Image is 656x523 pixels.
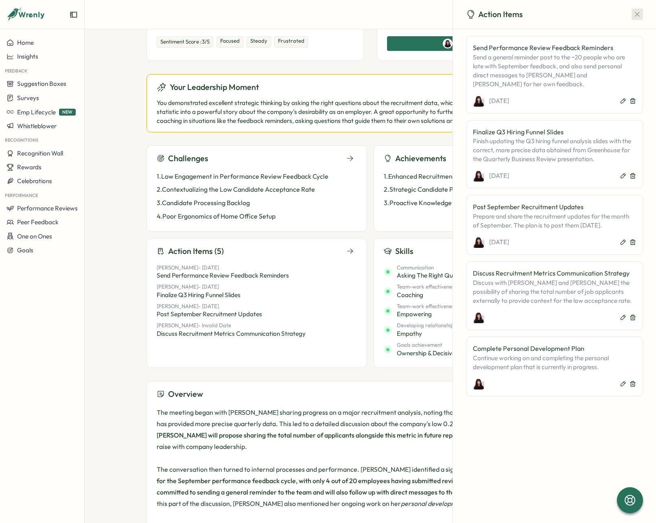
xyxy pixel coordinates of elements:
[473,312,484,323] img: Kelly Rosa
[157,271,357,280] span: Send Performance Review Feedback Reminders
[168,388,203,400] h3: Overview
[473,127,636,137] div: Finalize Q3 Hiring Funnel Slides
[397,329,456,338] span: Empathy
[397,322,456,329] span: Developing relationships
[444,39,452,48] img: Kelly Rosa
[157,329,357,338] span: Discuss Recruitment Metrics Communication Strategy
[157,184,315,195] p: 2 . Contextualizing the Low Candidate Acceptance Rate
[70,11,78,19] button: Expand sidebar
[17,246,33,254] span: Goals
[17,177,52,185] span: Celebrations
[397,303,457,310] span: Team-work effectiveness
[397,271,472,280] span: Asking the Right Questions
[17,218,59,226] span: Peer Feedback
[489,96,509,105] p: [DATE]
[397,283,457,291] span: Team-work effectiveness
[157,283,357,291] span: [PERSON_NAME] - [DATE]
[157,322,357,329] span: [PERSON_NAME] - Invalid Date
[397,349,468,358] span: Ownership & Decisiveness
[473,170,484,182] img: Kelly Rosa
[59,109,76,116] span: NEW
[157,303,357,310] span: [PERSON_NAME] - [DATE]
[157,171,328,182] p: 1 . Low Engagement in Performance Review Feedback Cycle
[489,171,509,180] p: [DATE]
[157,36,213,48] div: Sentiment Score : 3 /5
[473,212,636,230] p: Prepare and share the recruitment updates for the month of September. The plan is to post them [D...
[17,163,42,171] span: Rewards
[473,53,636,89] p: Send a general reminder post to the ~20 people who are late with September feedback, and also sen...
[384,184,584,195] p: 2 . Strategic Candidate Pipeline Management
[247,36,271,48] div: Steady
[17,108,56,116] span: Emp Lifecycle
[157,211,276,221] p: 4 . Poor Ergonomics of Home Office Setup
[473,354,636,372] p: Continue working on and completing the personal development plan that is currently in progress.
[387,36,508,51] div: Kelly Rosa
[384,198,584,208] p: 3 . Proactive Knowledge Sharing and Collaboration
[397,291,457,300] span: Coaching
[274,36,308,48] div: Frustrated
[489,238,509,247] p: [DATE]
[157,98,584,125] p: You demonstrated excellent strategic thinking by asking the right questions about the recruitment...
[473,268,636,278] div: Discuss Recruitment Metrics Communication Strategy
[401,499,480,508] i: personal development plan
[216,36,243,48] div: Focused
[473,202,636,212] div: Post September Recruitment Updates
[17,122,57,130] span: Whistleblower
[397,341,468,349] span: Goals achievement
[157,310,357,319] span: Post September Recruitment Updates
[168,152,208,165] h3: Challenges
[473,236,484,248] img: Kelly Rosa
[17,94,39,102] span: Surveys
[17,204,78,212] span: Performance Reviews
[397,264,472,271] span: Communication
[17,39,34,46] span: Home
[395,152,446,165] h3: Achievements
[384,171,584,182] p: 1 . Enhanced Recruitment Data Analysis and Reporting
[168,245,224,258] h3: Action Items (5)
[157,198,250,208] p: 3 . Candidate Processing Backlog
[473,344,636,354] div: Complete Personal Development Plan
[473,137,636,164] p: Finish updating the Q3 hiring funnel analysis slides with the correct, more precise data obtained...
[473,278,636,305] p: Discuss with [PERSON_NAME] and [PERSON_NAME] the possibility of sharing the total number of job a...
[473,43,636,53] div: Send Performance Review Feedback Reminders
[17,149,63,157] span: Recognition Wall
[157,264,357,271] span: [PERSON_NAME] - [DATE]
[395,245,413,258] h3: Skills
[17,232,52,240] span: One on Ones
[157,291,357,300] span: Finalize Q3 Hiring Funnel Slides
[397,310,457,319] span: Empowering
[17,80,66,88] span: Suggestion Boxes
[473,378,484,390] img: Kelly Rosa
[17,53,38,60] span: Insights
[473,95,484,107] img: Kelly Rosa
[170,81,259,94] h3: Your Leadership Moment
